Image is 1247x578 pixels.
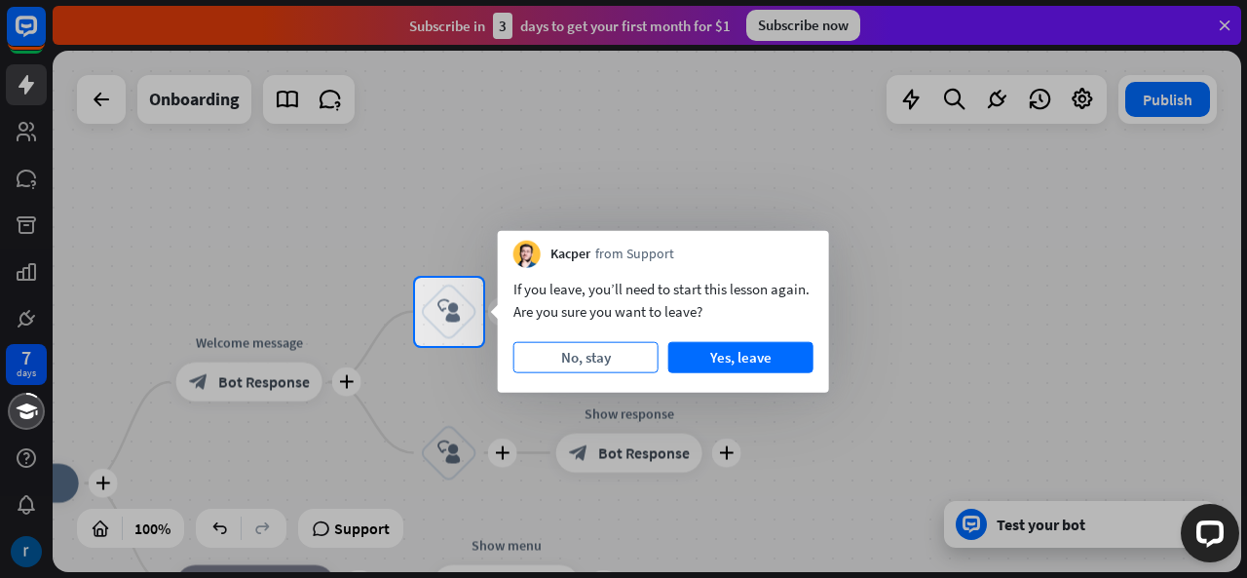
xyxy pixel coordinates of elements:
[437,300,461,324] i: block_user_input
[668,342,813,373] button: Yes, leave
[1165,496,1247,578] iframe: LiveChat chat widget
[550,245,590,264] span: Kacper
[595,245,674,264] span: from Support
[513,342,659,373] button: No, stay
[513,278,813,323] div: If you leave, you’ll need to start this lesson again. Are you sure you want to leave?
